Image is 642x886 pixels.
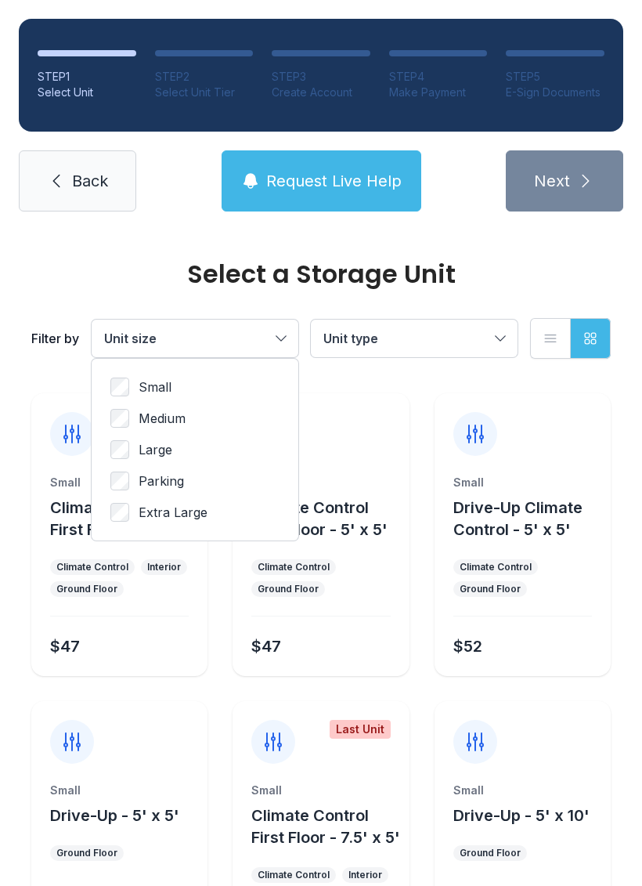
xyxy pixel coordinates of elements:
[251,805,402,848] button: Climate Control First Floor - 7.5' x 5'
[251,806,400,847] span: Climate Control First Floor - 7.5' x 5'
[50,497,201,541] button: Climate Control First Floor - 5' x 5'
[258,869,330,881] div: Climate Control
[272,85,370,100] div: Create Account
[155,85,254,100] div: Select Unit Tier
[460,561,532,573] div: Climate Control
[311,320,518,357] button: Unit type
[251,498,388,539] span: Climate Control First Floor - 5' x 5'
[139,378,171,396] span: Small
[258,561,330,573] div: Climate Control
[251,783,390,798] div: Small
[272,69,370,85] div: STEP 3
[147,561,181,573] div: Interior
[251,635,281,657] div: $47
[453,806,590,825] span: Drive-Up - 5' x 10'
[453,783,592,798] div: Small
[50,635,80,657] div: $47
[38,69,136,85] div: STEP 1
[348,869,382,881] div: Interior
[92,320,298,357] button: Unit size
[139,440,172,459] span: Large
[139,472,184,490] span: Parking
[110,503,129,522] input: Extra Large
[258,583,319,595] div: Ground Floor
[50,498,186,539] span: Climate Control First Floor - 5' x 5'
[50,806,179,825] span: Drive-Up - 5' x 5'
[155,69,254,85] div: STEP 2
[460,583,521,595] div: Ground Floor
[110,440,129,459] input: Large
[56,847,117,859] div: Ground Floor
[251,497,402,541] button: Climate Control First Floor - 5' x 5'
[104,331,157,346] span: Unit size
[389,85,488,100] div: Make Payment
[139,409,186,428] span: Medium
[453,475,592,490] div: Small
[389,69,488,85] div: STEP 4
[110,409,129,428] input: Medium
[453,498,582,539] span: Drive-Up Climate Control - 5' x 5'
[506,69,604,85] div: STEP 5
[50,475,189,490] div: Small
[31,329,79,348] div: Filter by
[56,583,117,595] div: Ground Floor
[460,847,521,859] div: Ground Floor
[50,805,179,826] button: Drive-Up - 5' x 5'
[266,170,402,192] span: Request Live Help
[453,635,482,657] div: $52
[50,783,189,798] div: Small
[534,170,570,192] span: Next
[453,497,604,541] button: Drive-Up Climate Control - 5' x 5'
[323,331,378,346] span: Unit type
[110,472,129,490] input: Parking
[139,503,207,522] span: Extra Large
[453,805,590,826] button: Drive-Up - 5' x 10'
[330,720,391,739] div: Last Unit
[72,170,108,192] span: Back
[506,85,604,100] div: E-Sign Documents
[110,378,129,396] input: Small
[56,561,128,573] div: Climate Control
[38,85,136,100] div: Select Unit
[251,475,390,490] div: Small
[31,262,611,287] div: Select a Storage Unit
